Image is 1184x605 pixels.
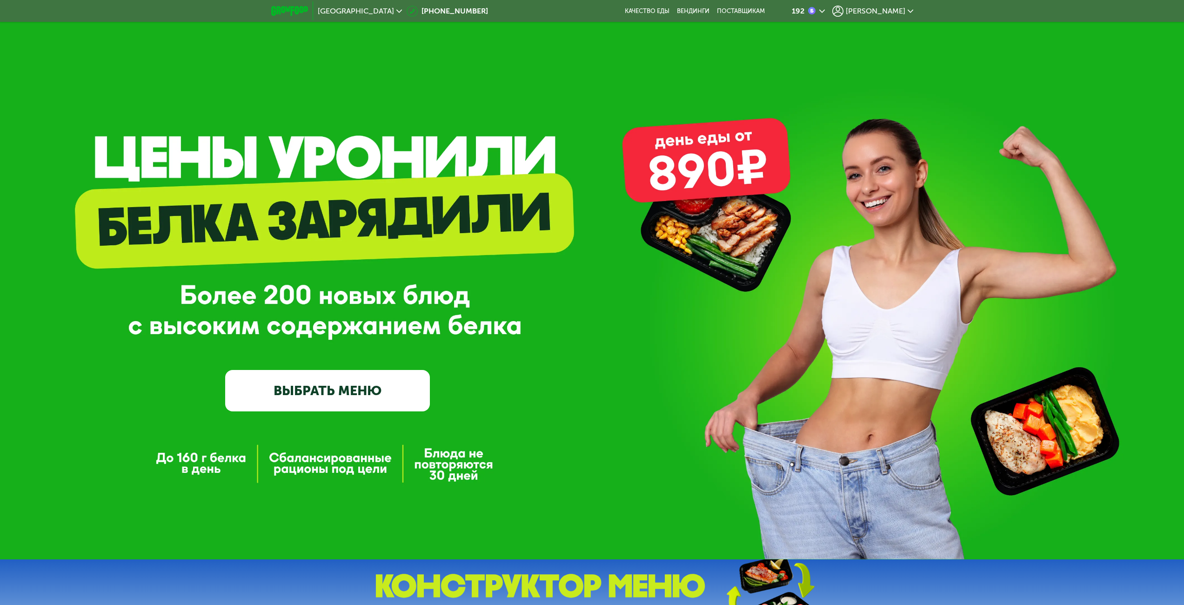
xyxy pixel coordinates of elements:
[846,7,905,15] span: [PERSON_NAME]
[717,7,765,15] div: поставщикам
[625,7,669,15] a: Качество еды
[677,7,709,15] a: Вендинги
[225,370,430,411] a: ВЫБРАТЬ МЕНЮ
[407,6,488,17] a: [PHONE_NUMBER]
[792,7,804,15] div: 192
[318,7,394,15] span: [GEOGRAPHIC_DATA]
